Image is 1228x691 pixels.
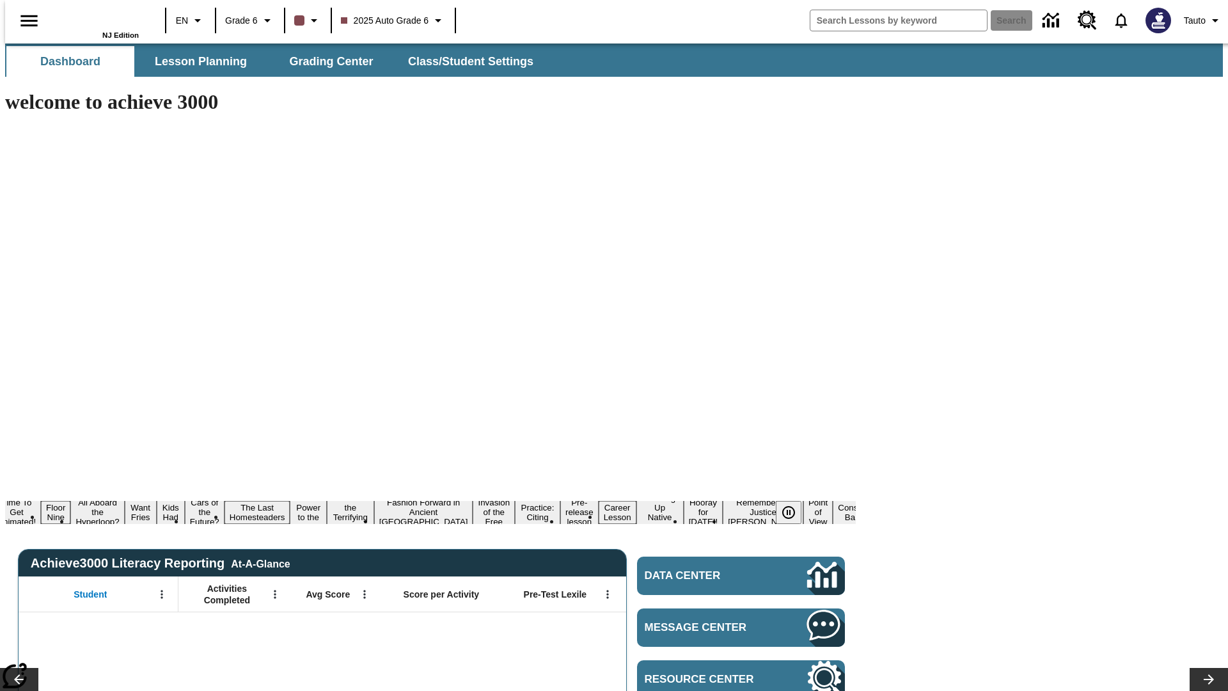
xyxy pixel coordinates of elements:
a: Message Center [637,608,845,647]
a: Resource Center, Will open in new tab [1070,3,1105,38]
span: Score per Activity [404,589,480,600]
button: Lesson carousel, Next [1190,668,1228,691]
button: Slide 2 Floor Nine [41,501,70,524]
button: Lesson Planning [137,46,265,77]
div: SubNavbar [5,46,545,77]
button: Open Menu [152,585,171,604]
button: Dashboard [6,46,134,77]
a: Data Center [637,557,845,595]
button: Class/Student Settings [398,46,544,77]
button: Slide 3 All Aboard the Hyperloop? [70,496,124,528]
span: Tauto [1184,14,1206,28]
div: SubNavbar [5,44,1223,77]
a: Notifications [1105,4,1138,37]
button: Profile/Settings [1179,9,1228,32]
span: Pre-Test Lexile [524,589,587,600]
button: Open side menu [10,2,48,40]
button: Slide 16 Hooray for Constitution Day! [684,496,723,528]
span: Dashboard [40,54,100,69]
button: Class: 2025 Auto Grade 6, Select your class [336,9,452,32]
div: Pause [776,501,814,524]
button: Slide 9 Attack of the Terrifying Tomatoes [327,491,374,534]
button: Open Menu [598,585,617,604]
img: Avatar [1145,8,1171,33]
span: Class/Student Settings [408,54,533,69]
button: Slide 19 The Constitution's Balancing Act [833,491,894,534]
span: Grading Center [289,54,373,69]
a: Data Center [1035,3,1070,38]
span: Achieve3000 Literacy Reporting [31,556,290,571]
span: Grade 6 [225,14,258,28]
div: Home [56,4,139,39]
span: Activities Completed [185,583,269,606]
span: Student [74,589,107,600]
span: 2025 Auto Grade 6 [341,14,429,28]
button: Grade: Grade 6, Select a grade [220,9,280,32]
button: Slide 6 Cars of the Future? [185,496,224,528]
input: search field [810,10,987,31]
span: NJ Edition [102,31,139,39]
button: Slide 15 Cooking Up Native Traditions [636,491,684,534]
div: At-A-Glance [231,556,290,570]
button: Slide 17 Remembering Justice O'Connor [723,496,803,528]
h1: welcome to achieve 3000 [5,90,856,114]
button: Slide 10 Fashion Forward in Ancient Rome [374,496,473,528]
button: Open Menu [265,585,285,604]
button: Slide 14 Career Lesson [599,501,636,524]
button: Slide 18 Point of View [803,496,833,528]
button: Slide 13 Pre-release lesson [560,496,599,528]
button: Class color is dark brown. Change class color [289,9,327,32]
button: Slide 12 Mixed Practice: Citing Evidence [515,491,560,534]
span: Message Center [645,621,769,634]
span: EN [176,14,188,28]
button: Language: EN, Select a language [170,9,211,32]
a: Home [56,6,139,31]
button: Open Menu [355,585,374,604]
button: Slide 5 Dirty Jobs Kids Had To Do [157,482,185,543]
button: Slide 7 The Last Homesteaders [224,501,290,524]
span: Lesson Planning [155,54,247,69]
span: Avg Score [306,589,350,600]
button: Slide 8 Solar Power to the People [290,491,327,534]
button: Slide 11 The Invasion of the Free CD [473,486,515,538]
button: Grading Center [267,46,395,77]
button: Slide 4 Do You Want Fries With That? [125,482,157,543]
button: Pause [776,501,801,524]
span: Data Center [645,569,764,582]
span: Resource Center [645,673,769,686]
button: Select a new avatar [1138,4,1179,37]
